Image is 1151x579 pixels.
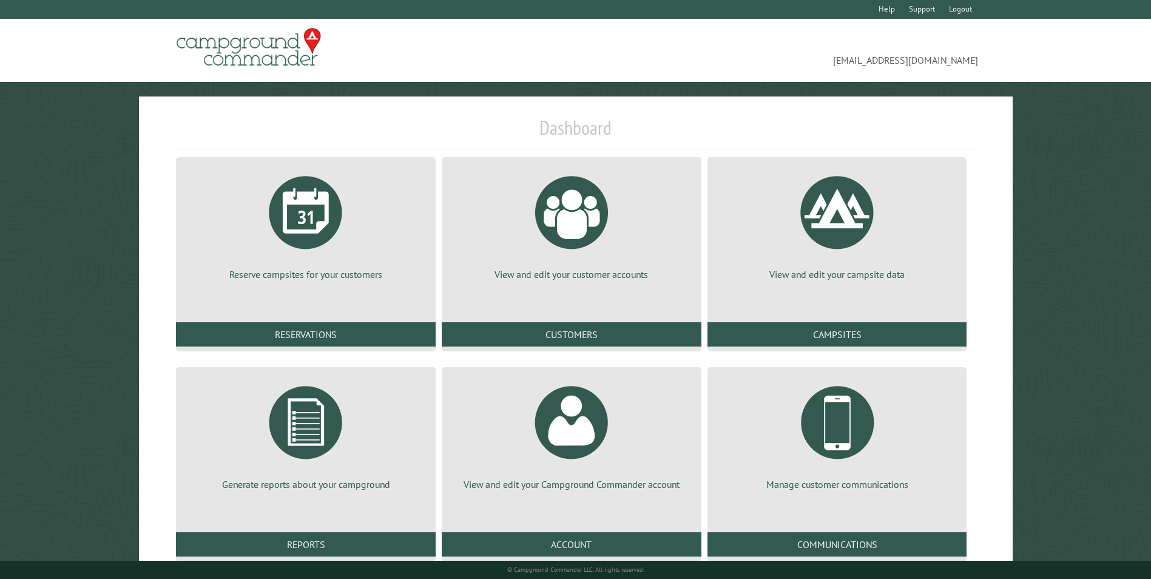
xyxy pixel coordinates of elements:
[176,322,436,347] a: Reservations
[176,532,436,557] a: Reports
[173,116,977,149] h1: Dashboard
[507,566,644,574] small: © Campground Commander LLC. All rights reserved.
[456,377,687,491] a: View and edit your Campground Commander account
[707,322,967,347] a: Campsites
[442,322,701,347] a: Customers
[191,377,421,491] a: Generate reports about your campground
[442,532,701,557] a: Account
[173,24,325,71] img: Campground Commander
[191,167,421,281] a: Reserve campsites for your customers
[722,268,953,281] p: View and edit your campsite data
[707,532,967,557] a: Communications
[456,167,687,281] a: View and edit your customer accounts
[191,268,421,281] p: Reserve campsites for your customers
[576,33,978,67] span: [EMAIL_ADDRESS][DOMAIN_NAME]
[191,478,421,491] p: Generate reports about your campground
[722,377,953,491] a: Manage customer communications
[456,478,687,491] p: View and edit your Campground Commander account
[456,268,687,281] p: View and edit your customer accounts
[722,478,953,491] p: Manage customer communications
[722,167,953,281] a: View and edit your campsite data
